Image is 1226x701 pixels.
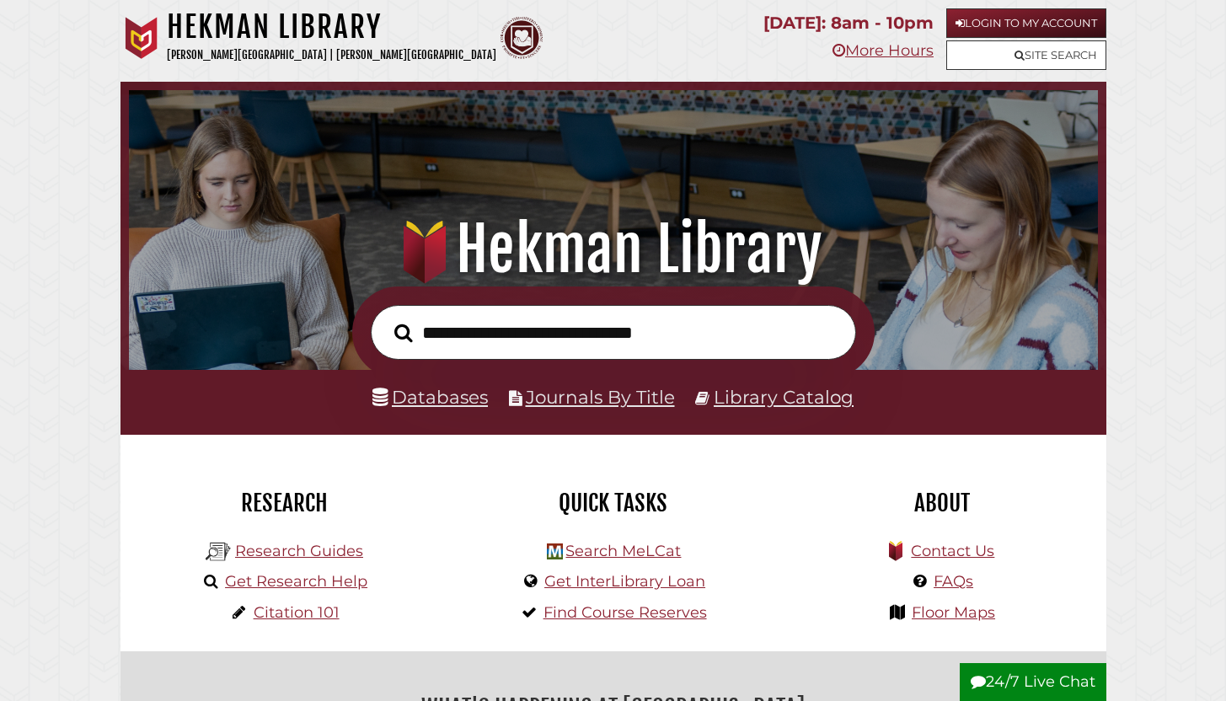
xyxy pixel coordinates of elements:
[206,539,231,565] img: Hekman Library Logo
[167,45,496,65] p: [PERSON_NAME][GEOGRAPHIC_DATA] | [PERSON_NAME][GEOGRAPHIC_DATA]
[565,542,681,560] a: Search MeLCat
[934,572,973,591] a: FAQs
[225,572,367,591] a: Get Research Help
[714,386,854,408] a: Library Catalog
[946,40,1106,70] a: Site Search
[833,41,934,60] a: More Hours
[167,8,496,45] h1: Hekman Library
[386,318,421,346] button: Search
[120,17,163,59] img: Calvin University
[254,603,340,622] a: Citation 101
[543,603,707,622] a: Find Course Reserves
[372,386,488,408] a: Databases
[462,489,765,517] h2: Quick Tasks
[763,8,934,38] p: [DATE]: 8am - 10pm
[501,17,543,59] img: Calvin Theological Seminary
[790,489,1094,517] h2: About
[394,323,413,342] i: Search
[547,543,563,559] img: Hekman Library Logo
[526,386,675,408] a: Journals By Title
[235,542,363,560] a: Research Guides
[912,603,995,622] a: Floor Maps
[133,489,436,517] h2: Research
[544,572,705,591] a: Get InterLibrary Loan
[911,542,994,560] a: Contact Us
[147,212,1079,286] h1: Hekman Library
[946,8,1106,38] a: Login to My Account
